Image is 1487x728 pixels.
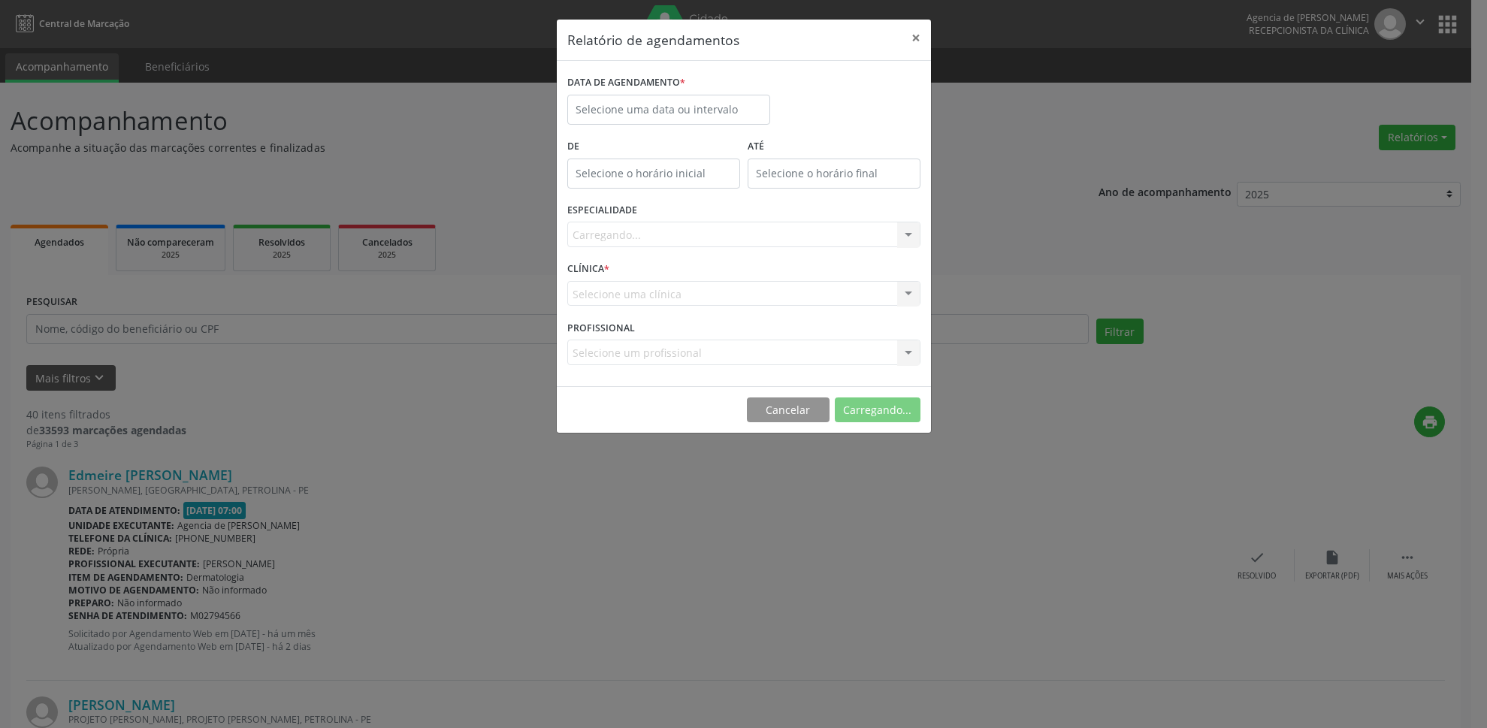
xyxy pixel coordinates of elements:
[567,135,740,159] label: De
[567,159,740,189] input: Selecione o horário inicial
[748,135,920,159] label: ATÉ
[748,159,920,189] input: Selecione o horário final
[835,397,920,423] button: Carregando...
[901,20,931,56] button: Close
[567,95,770,125] input: Selecione uma data ou intervalo
[567,199,637,222] label: ESPECIALIDADE
[747,397,830,423] button: Cancelar
[567,71,685,95] label: DATA DE AGENDAMENTO
[567,316,635,340] label: PROFISSIONAL
[567,30,739,50] h5: Relatório de agendamentos
[567,258,609,281] label: CLÍNICA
